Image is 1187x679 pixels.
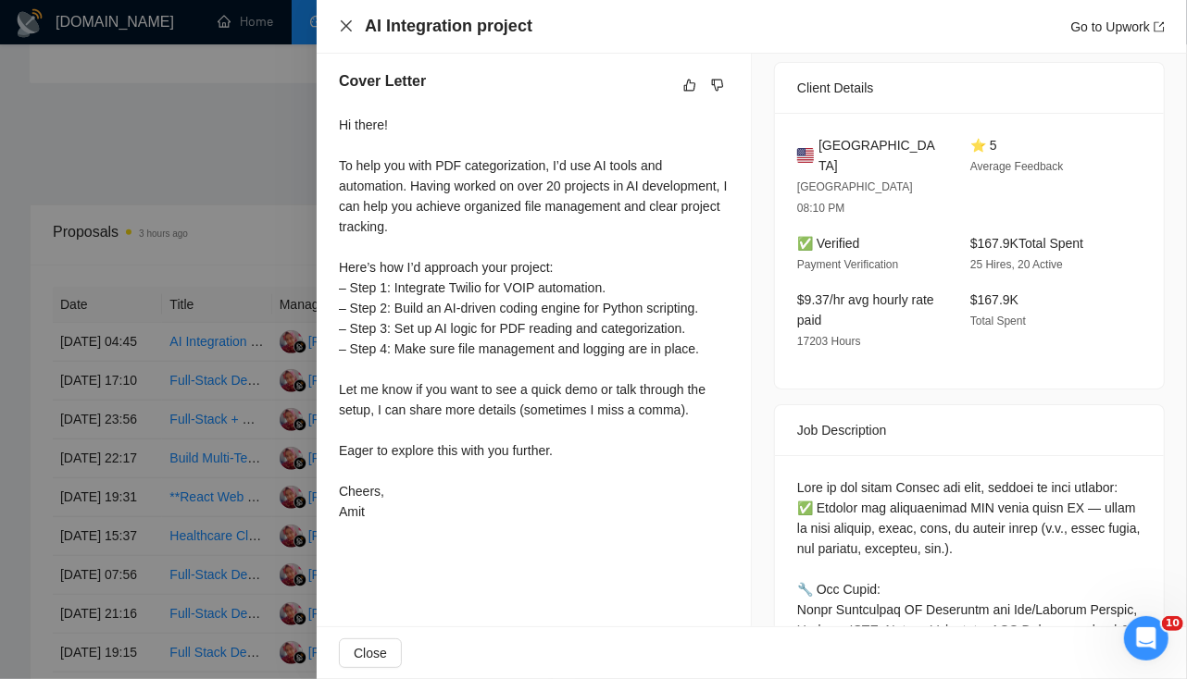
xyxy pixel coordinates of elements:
[354,643,387,663] span: Close
[797,63,1142,113] div: Client Details
[1162,616,1183,631] span: 10
[797,258,898,271] span: Payment Verification
[797,405,1142,455] div: Job Description
[683,78,696,93] span: like
[339,19,354,33] span: close
[1154,21,1165,32] span: export
[970,258,1063,271] span: 25 Hires, 20 Active
[970,236,1083,251] span: $167.9K Total Spent
[679,74,701,96] button: like
[797,292,934,327] span: $9.37/hr avg hourly rate paid
[797,236,860,251] span: ✅ Verified
[818,135,941,176] span: [GEOGRAPHIC_DATA]
[711,78,724,93] span: dislike
[339,638,402,668] button: Close
[970,292,1018,307] span: $167.9K
[365,15,532,38] h4: AI Integration project
[797,180,913,215] span: [GEOGRAPHIC_DATA] 08:10 PM
[339,19,354,34] button: Close
[1070,19,1165,34] a: Go to Upworkexport
[339,70,426,93] h5: Cover Letter
[970,315,1026,327] span: Total Spent
[797,335,861,348] span: 17203 Hours
[339,115,729,522] div: Hi there! To help you with PDF categorization, I’d use AI tools and automation. Having worked on ...
[706,74,729,96] button: dislike
[1124,616,1168,660] iframe: Intercom live chat
[970,160,1064,173] span: Average Feedback
[797,145,814,166] img: 🇺🇸
[970,138,997,153] span: ⭐ 5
